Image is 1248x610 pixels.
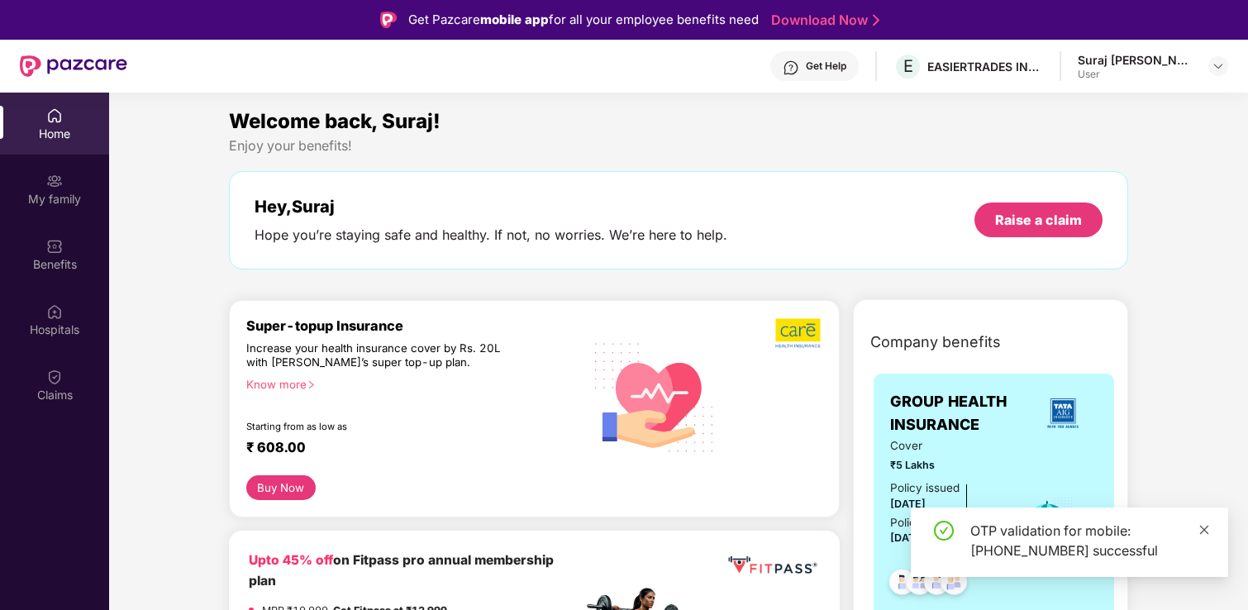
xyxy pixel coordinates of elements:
[1198,524,1210,536] span: close
[725,550,820,580] img: fppp.png
[890,498,926,510] span: [DATE]
[903,56,913,76] span: E
[1041,391,1085,436] img: insurerLogo
[890,390,1029,437] span: GROUP HEALTH INSURANCE
[771,12,874,29] a: Download Now
[246,378,573,389] div: Know more
[1078,52,1193,68] div: Suraj [PERSON_NAME]
[229,109,441,133] span: Welcome back, Suraj!
[46,369,63,385] img: svg+xml;base64,PHN2ZyBpZD0iQ2xhaW0iIHhtbG5zPSJodHRwOi8vd3d3LnczLm9yZy8yMDAwL3N2ZyIgd2lkdGg9IjIwIi...
[46,107,63,124] img: svg+xml;base64,PHN2ZyBpZD0iSG9tZSIgeG1sbnM9Imh0dHA6Ly93d3cudzMub3JnLzIwMDAvc3ZnIiB3aWR0aD0iMjAiIG...
[890,437,998,455] span: Cover
[246,439,566,459] div: ₹ 608.00
[46,238,63,255] img: svg+xml;base64,PHN2ZyBpZD0iQmVuZWZpdHMiIHhtbG5zPSJodHRwOi8vd3d3LnczLm9yZy8yMDAwL3N2ZyIgd2lkdGg9Ij...
[1021,496,1074,550] img: icon
[934,521,954,541] span: check-circle
[255,226,727,244] div: Hope you’re staying safe and healthy. If not, no worries. We’re here to help.
[46,303,63,320] img: svg+xml;base64,PHN2ZyBpZD0iSG9zcGl0YWxzIiB4bWxucz0iaHR0cDovL3d3dy53My5vcmcvMjAwMC9zdmciIHdpZHRoPS...
[995,211,1082,229] div: Raise a claim
[380,12,397,28] img: Logo
[408,10,759,30] div: Get Pazcare for all your employee benefits need
[246,341,511,370] div: Increase your health insurance cover by Rs. 20L with [PERSON_NAME]’s super top-up plan.
[927,59,1043,74] div: EASIERTRADES INDIA LLP
[249,552,333,568] b: Upto 45% off
[890,479,960,497] div: Policy issued
[882,565,922,605] img: svg+xml;base64,PHN2ZyB4bWxucz0iaHR0cDovL3d3dy53My5vcmcvMjAwMC9zdmciIHdpZHRoPSI0OC45NDMiIGhlaWdodD...
[870,331,1001,354] span: Company benefits
[873,12,879,29] img: Stroke
[970,521,1208,560] div: OTP validation for mobile: [PHONE_NUMBER] successful
[20,55,127,77] img: New Pazcare Logo
[890,531,926,544] span: [DATE]
[246,475,316,500] button: Buy Now
[246,317,583,334] div: Super-topup Insurance
[890,457,998,474] span: ₹5 Lakhs
[890,514,958,531] div: Policy Expiry
[1212,60,1225,73] img: svg+xml;base64,PHN2ZyBpZD0iRHJvcGRvd24tMzJ4MzIiIHhtbG5zPSJodHRwOi8vd3d3LnczLm9yZy8yMDAwL3N2ZyIgd2...
[246,421,512,432] div: Starting from as low as
[806,60,846,73] div: Get Help
[583,323,726,469] img: svg+xml;base64,PHN2ZyB4bWxucz0iaHR0cDovL3d3dy53My5vcmcvMjAwMC9zdmciIHhtbG5zOnhsaW5rPSJodHRwOi8vd3...
[249,552,554,588] b: on Fitpass pro annual membership plan
[899,565,940,605] img: svg+xml;base64,PHN2ZyB4bWxucz0iaHR0cDovL3d3dy53My5vcmcvMjAwMC9zdmciIHdpZHRoPSI0OC45MTUiIGhlaWdodD...
[307,380,316,389] span: right
[229,137,1128,155] div: Enjoy your benefits!
[775,317,822,349] img: b5dec4f62d2307b9de63beb79f102df3.png
[783,60,799,76] img: svg+xml;base64,PHN2ZyBpZD0iSGVscC0zMngzMiIgeG1sbnM9Imh0dHA6Ly93d3cudzMub3JnLzIwMDAvc3ZnIiB3aWR0aD...
[1078,68,1193,81] div: User
[480,12,549,27] strong: mobile app
[255,197,727,217] div: Hey, Suraj
[46,173,63,189] img: svg+xml;base64,PHN2ZyB3aWR0aD0iMjAiIGhlaWdodD0iMjAiIHZpZXdCb3g9IjAgMCAyMCAyMCIgZmlsbD0ibm9uZSIgeG...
